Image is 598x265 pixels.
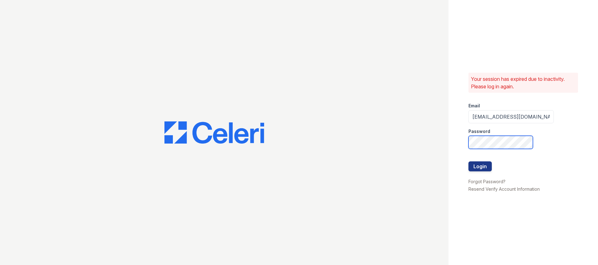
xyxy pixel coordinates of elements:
a: Forgot Password? [468,179,505,184]
button: Login [468,161,492,171]
label: Email [468,103,480,109]
label: Password [468,128,490,135]
p: Your session has expired due to inactivity. Please log in again. [471,75,576,90]
img: CE_Logo_Blue-a8612792a0a2168367f1c8372b55b34899dd931a85d93a1a3d3e32e68fde9ad4.png [164,121,264,144]
a: Resend Verify Account Information [468,186,540,192]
